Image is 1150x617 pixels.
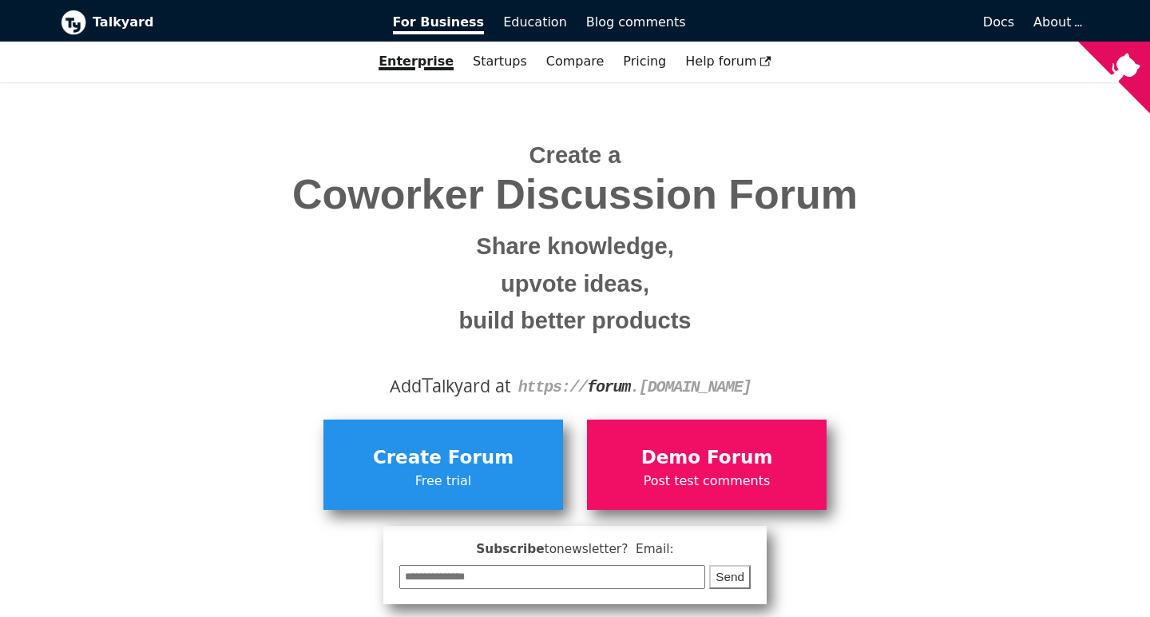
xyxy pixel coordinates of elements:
span: Blog comments [586,14,686,30]
a: Enterprise [369,48,463,75]
a: About [1033,14,1080,30]
span: Create a [529,142,621,168]
a: For Business [383,9,494,36]
span: Coworker Discussion Forum [73,172,1077,217]
small: upvote ideas, [73,265,1077,303]
code: https:// . [DOMAIN_NAME] [518,378,751,396]
span: Docs [983,14,1014,30]
span: For Business [393,14,485,34]
a: Talkyard logoTalkyard [61,10,371,35]
img: Talkyard logo [61,10,86,35]
span: Subscribe [399,539,751,559]
span: T [422,370,433,399]
a: Demo ForumPost test comments [587,420,827,509]
span: Free trial [331,471,555,492]
a: Education [494,9,577,36]
small: build better products [73,302,1077,340]
span: Demo Forum [595,443,819,473]
a: Docs [696,9,1025,36]
a: Pricing [613,48,676,75]
div: Add alkyard at [73,372,1077,400]
small: Share knowledge, [73,228,1077,265]
span: Post test comments [595,471,819,492]
a: Blog comments [577,9,696,36]
strong: forum [587,378,630,396]
span: to newsletter ? Email: [545,542,674,556]
a: Compare [546,54,605,69]
span: Help forum [685,54,771,69]
button: Send [709,565,751,590]
b: Talkyard [93,12,371,33]
span: Education [503,14,567,30]
span: Create Forum [331,443,555,473]
a: Startups [463,48,537,75]
a: Create ForumFree trial [323,420,563,509]
a: Help forum [676,48,781,75]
